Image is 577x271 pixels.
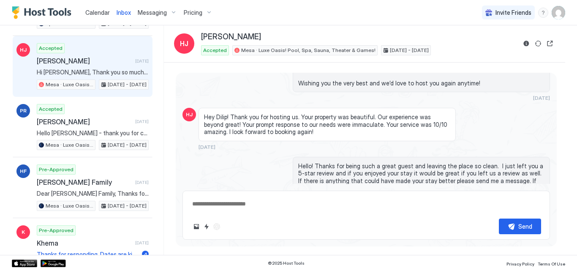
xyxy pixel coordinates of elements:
span: [DATE] - [DATE] [390,47,429,54]
span: Khema [37,239,132,247]
div: User profile [552,6,565,19]
span: [PERSON_NAME] Family [37,178,132,186]
span: Hey Dilip! Thank you for hosting us. Your property was beautiful. Our experience was beyond great... [204,113,450,136]
span: [DATE] [135,119,149,124]
span: Messaging [138,9,167,16]
button: Sync reservation [533,38,543,49]
span: Mesa · Luxe Oasis! Pool, Spa, Sauna, Theater & Games! [46,81,93,88]
button: Quick reply [201,222,212,232]
span: Calendar [85,9,110,16]
a: Calendar [85,8,110,17]
span: Accepted [39,105,63,113]
span: © 2025 Host Tools [268,260,305,266]
span: Hello! Thanks for being such a great guest and leaving the place so clean. I just left you a 5-st... [298,162,544,236]
a: Terms Of Use [538,259,565,268]
span: Mesa · Luxe Oasis! Pool, Spa, Sauna, Theater & Games! [241,47,376,54]
a: Privacy Policy [506,259,534,268]
span: Pre-Approved [39,166,73,173]
span: K [22,228,25,236]
span: Pre-Approved [39,227,73,234]
span: [DATE] [135,58,149,64]
span: [DATE] - [DATE] [108,202,147,210]
span: Accepted [39,44,63,52]
button: Reservation information [521,38,531,49]
span: Hi [PERSON_NAME], Thank you so much for booking with us! We are looking forward to welcoming you ... [37,68,149,76]
div: Send [518,222,532,231]
span: HJ [20,46,27,54]
span: Mesa · Luxe Oasis! Pool, Spa, Sauna, Theater & Games! [46,202,93,210]
span: Inbox [117,9,131,16]
a: Google Play Store [41,260,66,267]
span: [PERSON_NAME] [37,118,132,126]
span: HF [20,167,27,175]
a: App Store [12,260,37,267]
span: Privacy Policy [506,261,534,266]
span: HJ [186,111,193,118]
div: menu [538,8,548,18]
span: [DATE] [533,95,550,101]
span: Thanks for responding. Dates are kinda set, I’ll continue my search. Thanks again [37,251,139,258]
span: [PERSON_NAME] [37,57,132,65]
span: HJ [180,38,188,49]
span: PR [20,107,27,115]
button: Send [499,219,541,234]
span: Mesa · Luxe Oasis! Pool, Spa, Sauna, Theater & Games! [46,141,93,149]
span: Pricing [184,9,202,16]
span: 4 [144,251,147,257]
span: Terms Of Use [538,261,565,266]
span: Accepted [203,47,227,54]
span: Hello [PERSON_NAME] - thank you for checking in! Yes, the pool will be heated during your stay in... [37,129,149,137]
a: Inbox [117,8,131,17]
button: Open reservation [545,38,555,49]
a: Host Tools Logo [12,6,75,19]
span: Dear [PERSON_NAME] Family, Thanks for your inquiry about my vacation rental. The property is avai... [37,190,149,197]
span: [DATE] [199,144,215,150]
button: Upload image [191,222,201,232]
span: [DATE] - [DATE] [108,81,147,88]
span: [DATE] [135,180,149,185]
span: [PERSON_NAME] [201,32,261,42]
span: Invite Friends [495,9,531,16]
span: [DATE] - [DATE] [108,141,147,149]
span: [DATE] [135,240,149,246]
